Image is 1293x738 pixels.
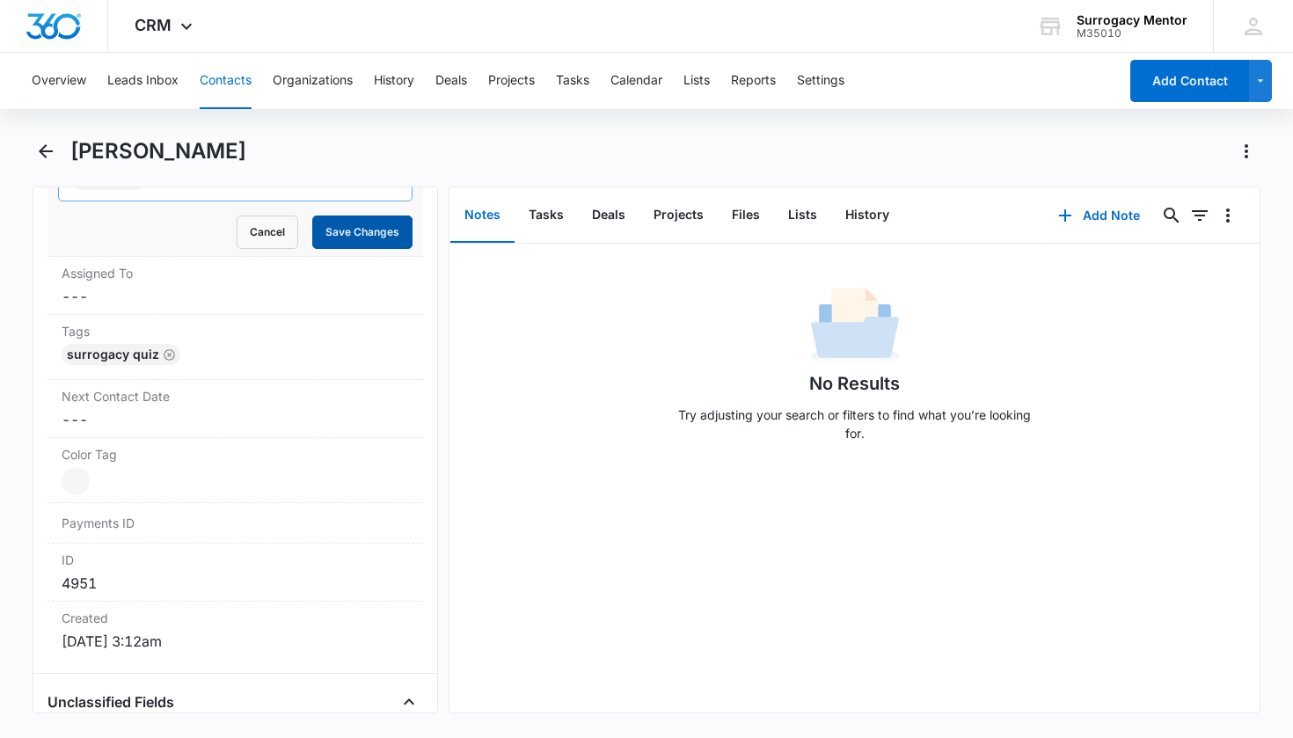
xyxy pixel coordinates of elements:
button: Save Changes [312,216,413,249]
button: Remove [163,348,175,361]
button: Contacts [200,53,252,109]
div: Payments ID [47,503,424,544]
h4: Unclassified Fields [47,691,174,712]
button: Add Note [1041,194,1158,237]
dd: 4951 [62,573,410,594]
button: Close [395,688,423,716]
span: CRM [135,16,172,34]
button: Reports [731,53,776,109]
div: Next Contact Date--- [47,380,424,438]
div: account name [1077,13,1187,27]
div: account id [1077,27,1187,40]
label: Color Tag [62,445,410,464]
button: Back [33,137,60,165]
button: Filters [1186,201,1214,230]
button: Notes [450,188,515,243]
div: Created[DATE] 3:12am [47,602,424,659]
button: Actions [1232,137,1260,165]
div: Assigned To--- [47,257,424,315]
button: Overview [32,53,86,109]
dd: --- [62,286,410,307]
button: Projects [639,188,718,243]
div: Surrogacy Quiz [62,344,180,365]
p: Try adjusting your search or filters to find what you’re looking for. [670,406,1040,442]
button: Tasks [515,188,578,243]
button: Overflow Menu [1214,201,1242,230]
button: Tasks [556,53,589,109]
button: Files [718,188,774,243]
button: Add Contact [1130,60,1249,102]
dt: Payments ID [62,514,149,532]
button: Search... [1158,201,1186,230]
h1: No Results [809,370,900,397]
h1: [PERSON_NAME] [70,138,246,164]
button: Projects [488,53,535,109]
button: Settings [797,53,844,109]
button: Cancel [237,216,298,249]
dt: ID [62,551,410,569]
dd: [DATE] 3:12am [62,631,410,652]
button: Organizations [273,53,353,109]
button: Lists [774,188,831,243]
div: TagsSurrogacy QuizRemove [47,315,424,380]
button: Lists [683,53,710,109]
button: Deals [435,53,467,109]
dt: Created [62,609,410,627]
label: Next Contact Date [62,387,410,406]
button: History [374,53,414,109]
img: No Data [811,282,899,370]
button: Leads Inbox [107,53,179,109]
dd: --- [62,409,410,430]
label: Assigned To [62,264,410,282]
label: Tags [62,322,410,340]
button: History [831,188,903,243]
button: Calendar [610,53,662,109]
button: Deals [578,188,639,243]
div: ID4951 [47,544,424,602]
div: Color Tag [47,438,424,503]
